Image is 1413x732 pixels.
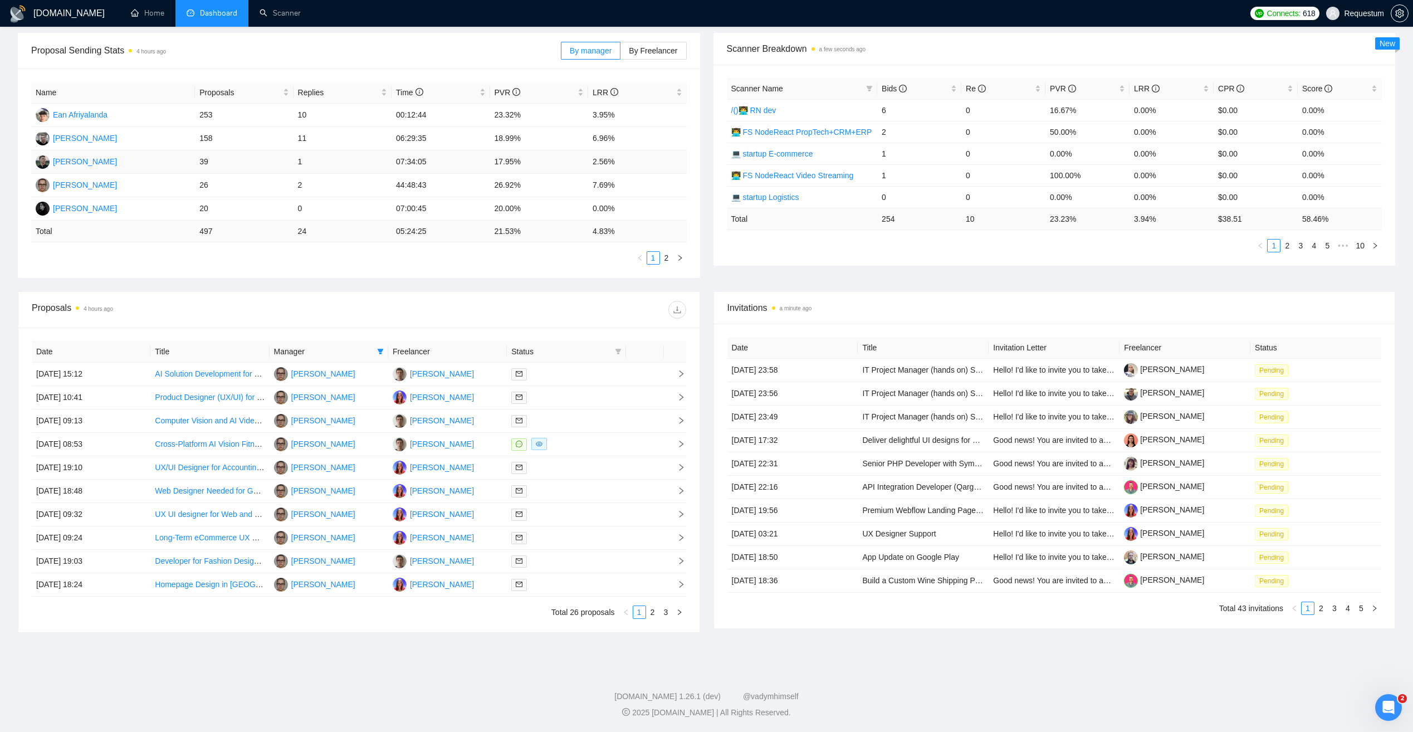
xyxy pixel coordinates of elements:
[195,82,293,104] th: Proposals
[1255,528,1288,540] span: Pending
[291,555,355,567] div: [PERSON_NAME]
[1124,412,1204,421] a: [PERSON_NAME]
[1152,85,1160,92] span: info-circle
[1124,480,1138,494] img: c1eXUdwHc_WaOcbpPFtMJupqop6zdMumv1o7qBBEoYRQ7Y2b-PMuosOa1Pnj0gGm9V
[731,149,813,158] a: 💻 startup E-commerce
[274,509,355,518] a: IK[PERSON_NAME]
[393,391,407,404] img: IP
[393,486,474,495] a: IP[PERSON_NAME]
[1281,240,1293,252] a: 2
[392,150,490,174] td: 07:34:05
[393,509,474,518] a: IP[PERSON_NAME]
[1329,9,1337,17] span: user
[633,606,646,618] a: 1
[31,82,195,104] th: Name
[9,5,27,23] img: logo
[615,348,622,355] span: filter
[862,365,1173,374] a: IT Project Manager (hands on) Social Media Platform Algorithms Backend Frontend UI/UX
[862,412,1173,421] a: IT Project Manager (hands on) Social Media Platform Algorithms Backend Frontend UI/UX
[393,556,474,565] a: VS[PERSON_NAME]
[1124,388,1204,397] a: [PERSON_NAME]
[1255,482,1293,491] a: Pending
[862,576,1172,585] a: Build a Custom Wine Shipping Platform: API Integrations + Unified UI (Alcohol Fulfillment)
[195,127,293,150] td: 158
[877,164,961,186] td: 1
[1371,605,1378,612] span: right
[291,438,355,450] div: [PERSON_NAME]
[1328,602,1341,614] a: 3
[623,609,629,616] span: left
[155,463,331,472] a: UX/UI Designer for Accounting/Finance AI Platform
[1314,602,1328,615] li: 2
[1298,164,1382,186] td: 0.00%
[877,143,961,164] td: 1
[961,143,1045,164] td: 0
[1355,602,1367,614] a: 5
[375,343,386,360] span: filter
[588,104,687,127] td: 3.95%
[731,171,854,180] a: 👨‍💻 FS NodeReact Video Streaming
[1236,85,1244,92] span: info-circle
[731,84,783,93] span: Scanner Name
[392,104,490,127] td: 00:12:44
[155,393,406,402] a: Product Designer (UX/UI) for Mystical Astrology-Style AI Companion App
[291,508,355,520] div: [PERSON_NAME]
[294,174,392,197] td: 2
[1255,436,1293,445] a: Pending
[1334,239,1352,252] li: Next 5 Pages
[187,9,194,17] span: dashboard
[155,510,293,519] a: UX UI designer for Web and Mobile App
[298,86,379,99] span: Replies
[647,251,660,265] li: 1
[393,392,474,401] a: IP[PERSON_NAME]
[377,348,384,355] span: filter
[294,150,392,174] td: 1
[1255,506,1293,515] a: Pending
[393,437,407,451] img: VS
[614,692,721,701] a: [DOMAIN_NAME] 1.26.1 (dev)
[673,606,686,619] button: right
[392,174,490,197] td: 44:48:43
[1045,143,1130,164] td: 0.00%
[1307,239,1321,252] li: 4
[393,461,407,475] img: IP
[36,108,50,122] img: EA
[274,554,288,568] img: IK
[516,511,522,518] span: mail
[743,692,799,701] a: @vadymhimself
[1321,240,1333,252] a: 5
[862,389,1173,398] a: IT Project Manager (hands on) Social Media Platform Algorithms Backend Frontend UI/UX
[294,127,392,150] td: 11
[1267,7,1300,19] span: Connects:
[516,534,522,541] span: mail
[1255,365,1293,374] a: Pending
[136,48,166,55] time: 4 hours ago
[1302,602,1314,614] a: 1
[1255,459,1293,468] a: Pending
[1255,575,1288,587] span: Pending
[393,554,407,568] img: VS
[393,414,407,428] img: VS
[131,8,164,18] a: homeHome
[1255,389,1293,398] a: Pending
[882,84,907,93] span: Bids
[274,462,355,471] a: IK[PERSON_NAME]
[1315,602,1327,614] a: 2
[1294,240,1307,252] a: 3
[1255,388,1288,400] span: Pending
[393,369,474,378] a: VS[PERSON_NAME]
[1124,505,1204,514] a: [PERSON_NAME]
[1280,239,1294,252] li: 2
[1375,694,1402,721] iframe: Intercom live chat
[588,150,687,174] td: 2.56%
[1124,387,1138,401] img: c1Nc6HCaTIBhUKjqyLGbjya2Y3MaQAaCFMZeZ-tDvUA92rznFdOuvse-7MkyQCCSa3
[1214,164,1298,186] td: $0.00
[53,202,117,214] div: [PERSON_NAME]
[1045,164,1130,186] td: 100.00%
[1124,457,1138,471] img: c1r46FZWDF272hwS8y35vKh3TA0foOzbJmjbqYnhBo2rDWZqajwuat7Ex5rHv6Qmc8
[646,606,659,619] li: 2
[673,251,687,265] button: right
[516,441,522,447] span: message
[673,606,686,619] li: Next Page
